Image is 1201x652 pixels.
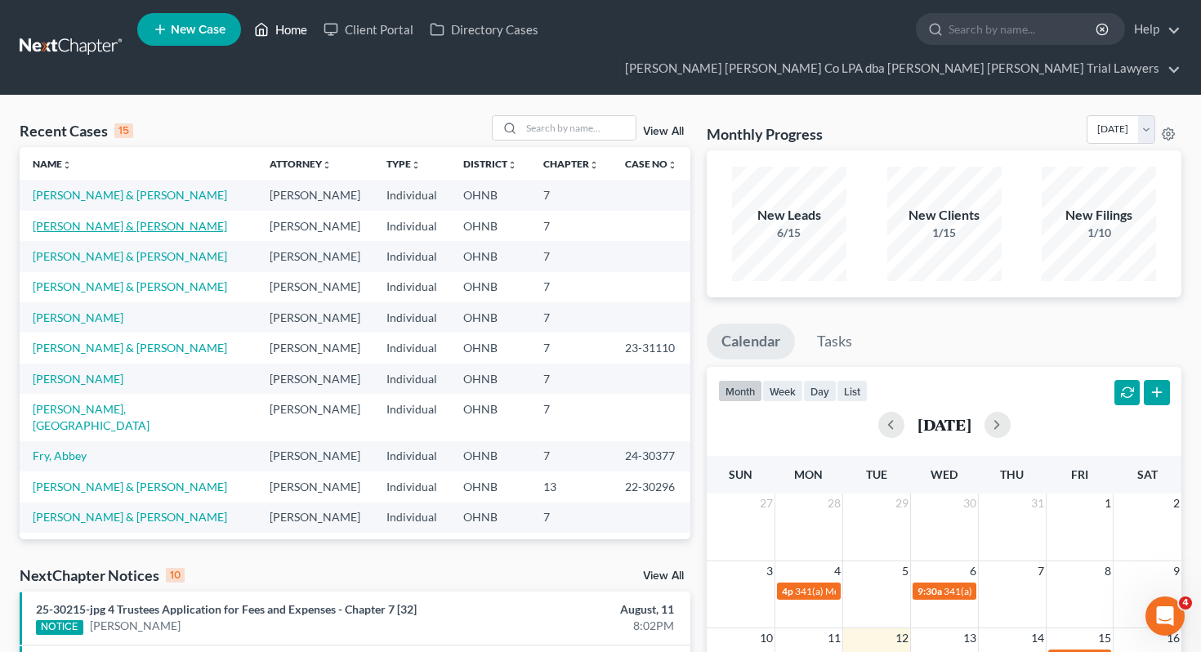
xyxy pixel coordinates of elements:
div: Recent Cases [20,121,133,141]
button: week [762,380,803,402]
span: 12 [894,628,910,648]
h2: [DATE] [917,416,971,433]
span: Tue [866,467,887,481]
td: 22-30296 [612,471,690,502]
a: [PERSON_NAME] [33,372,123,386]
div: New Filings [1042,206,1156,225]
button: day [803,380,837,402]
td: [PERSON_NAME] [257,211,373,241]
td: OHNB [450,364,530,394]
span: Sun [729,467,752,481]
div: New Leads [732,206,846,225]
div: 6/15 [732,225,846,241]
td: Individual [373,180,450,210]
td: OHNB [450,211,530,241]
span: 6 [968,561,978,581]
a: [PERSON_NAME] & [PERSON_NAME] [33,510,227,524]
td: [PERSON_NAME] [257,441,373,471]
td: 7 [530,302,612,333]
div: August, 11 [472,601,674,618]
td: 7 [530,333,612,363]
div: NOTICE [36,620,83,635]
a: Help [1126,15,1181,44]
td: [PERSON_NAME] [257,272,373,302]
span: 14 [1029,628,1046,648]
span: Sat [1137,467,1158,481]
td: [PERSON_NAME] [257,364,373,394]
span: 4p [782,585,793,597]
td: [PERSON_NAME] [257,241,373,271]
td: 7 [530,502,612,533]
td: [PERSON_NAME] [257,302,373,333]
td: [PERSON_NAME] [257,180,373,210]
span: 9 [1172,561,1181,581]
input: Search by name... [521,116,636,140]
a: Home [246,15,315,44]
td: 24-30377 [612,441,690,471]
a: [PERSON_NAME] & [PERSON_NAME] [33,188,227,202]
td: 7 [530,272,612,302]
td: OHNB [450,502,530,533]
span: 2 [1172,493,1181,513]
td: Individual [373,272,450,302]
td: Individual [373,211,450,241]
div: 1/10 [1042,225,1156,241]
div: 10 [166,568,185,583]
td: Individual [373,364,450,394]
a: Directory Cases [422,15,547,44]
a: Attorneyunfold_more [270,158,332,170]
td: 7 [530,364,612,394]
span: 9:30a [917,585,942,597]
iframe: Intercom live chat [1145,596,1185,636]
span: 10 [758,628,775,648]
span: Mon [794,467,823,481]
td: [PERSON_NAME] [257,502,373,533]
a: Tasks [802,324,867,359]
span: 8 [1103,561,1113,581]
a: Nameunfold_more [33,158,72,170]
td: 7 [530,241,612,271]
td: [PERSON_NAME] [257,394,373,440]
div: NextChapter Notices [20,565,185,585]
span: 5 [900,561,910,581]
td: Individual [373,241,450,271]
span: Fri [1071,467,1088,481]
i: unfold_more [62,160,72,170]
div: New Clients [887,206,1002,225]
span: 27 [758,493,775,513]
span: 3 [765,561,775,581]
a: [PERSON_NAME] [33,310,123,324]
span: 30 [962,493,978,513]
span: 341(a) Meeting of Creditors for [PERSON_NAME] [944,585,1155,597]
a: [PERSON_NAME] & [PERSON_NAME] [33,249,227,263]
td: Individual [373,533,450,563]
i: unfold_more [507,160,517,170]
a: Client Portal [315,15,422,44]
div: 15 [114,123,133,138]
td: Individual [373,302,450,333]
span: 31 [1029,493,1046,513]
span: 7 [1036,561,1046,581]
span: 15 [1096,628,1113,648]
span: 11 [826,628,842,648]
div: 1/15 [887,225,1002,241]
td: OHNB [450,394,530,440]
td: Individual [373,471,450,502]
a: [PERSON_NAME] & [PERSON_NAME] [33,219,227,233]
input: Search by name... [949,14,1098,44]
span: 13 [962,628,978,648]
td: OHNB [450,241,530,271]
a: [PERSON_NAME] [PERSON_NAME] Co LPA dba [PERSON_NAME] [PERSON_NAME] Trial Lawyers [617,54,1181,83]
a: Fry, Abbey [33,449,87,462]
td: Individual [373,502,450,533]
td: 7 [530,533,612,563]
td: OHNB [450,302,530,333]
td: OHNB [450,441,530,471]
a: View All [643,126,684,137]
span: 16 [1165,628,1181,648]
a: Chapterunfold_more [543,158,599,170]
span: 1 [1103,493,1113,513]
td: Individual [373,394,450,440]
td: [PERSON_NAME] [257,533,373,563]
i: unfold_more [667,160,677,170]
